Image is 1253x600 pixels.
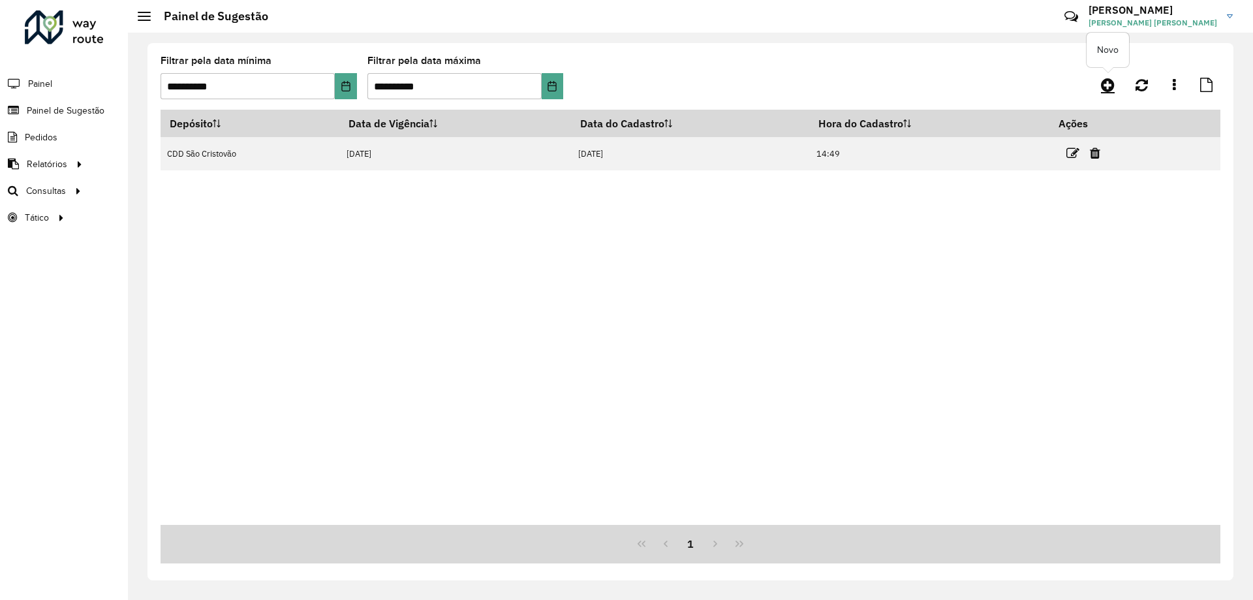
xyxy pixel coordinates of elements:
span: Relatórios [27,157,67,171]
th: Data do Cadastro [571,110,810,137]
span: Consultas [26,184,66,198]
button: 1 [678,531,703,556]
h3: [PERSON_NAME] [1089,4,1217,16]
span: [PERSON_NAME] [PERSON_NAME] [1089,17,1217,29]
button: Choose Date [335,73,356,99]
h2: Painel de Sugestão [151,9,268,24]
span: Pedidos [25,131,57,144]
a: Excluir [1090,144,1100,162]
th: Ações [1049,110,1128,137]
td: [DATE] [571,137,810,170]
td: CDD São Cristovão [161,137,340,170]
div: Novo [1087,33,1129,67]
a: Editar [1066,144,1079,162]
span: Painel de Sugestão [27,104,104,118]
span: Painel [28,77,52,91]
a: Contato Rápido [1057,3,1085,31]
button: Choose Date [542,73,563,99]
td: [DATE] [340,137,572,170]
th: Hora do Cadastro [810,110,1050,137]
span: Tático [25,211,49,225]
td: 14:49 [810,137,1050,170]
th: Data de Vigência [340,110,572,137]
th: Depósito [161,110,340,137]
label: Filtrar pela data máxima [367,53,481,69]
label: Filtrar pela data mínima [161,53,271,69]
